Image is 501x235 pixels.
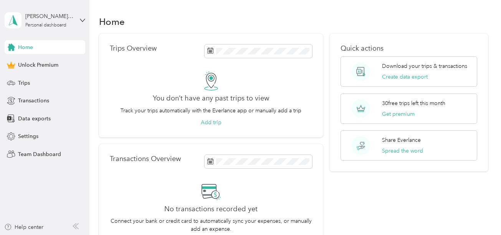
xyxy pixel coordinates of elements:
[121,107,301,115] p: Track your trips automatically with the Everlance app or manually add a trip
[25,23,66,28] div: Personal dashboard
[153,94,269,102] h2: You don’t have any past trips to view
[382,147,423,155] button: Spread the word
[18,132,38,140] span: Settings
[341,44,477,53] p: Quick actions
[18,61,58,69] span: Unlock Premium
[18,150,61,158] span: Team Dashboard
[382,136,421,144] p: Share Everlance
[18,97,49,105] span: Transactions
[382,73,428,81] button: Create data export
[18,79,30,87] span: Trips
[18,43,33,51] span: Home
[4,223,43,231] button: Help center
[110,155,181,163] p: Transactions Overview
[110,217,312,233] p: Connect your bank or credit card to automatically sync your expenses, or manually add an expense.
[99,18,125,26] h1: Home
[201,118,222,127] button: Add trip
[25,12,73,20] div: [PERSON_NAME][EMAIL_ADDRESS][PERSON_NAME][DOMAIN_NAME]
[18,115,51,123] span: Data exports
[382,99,445,107] p: 30 free trips left this month
[382,62,467,70] p: Download your trips & transactions
[458,192,501,235] iframe: Everlance-gr Chat Button Frame
[110,44,157,53] p: Trips Overview
[382,110,415,118] button: Get premium
[164,205,258,213] h2: No transactions recorded yet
